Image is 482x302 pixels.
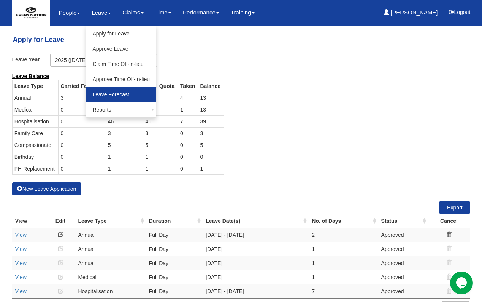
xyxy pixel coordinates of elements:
[378,256,428,270] td: Approved
[378,242,428,256] td: Approved
[450,272,474,294] iframe: chat widget
[59,139,106,151] td: 0
[143,115,178,127] td: 46
[12,54,50,65] label: Leave Year
[75,242,146,256] td: Annual
[178,139,198,151] td: 0
[55,56,148,64] div: 2025 ([DATE] - [DATE])
[15,246,27,252] a: View
[203,242,309,256] td: [DATE]
[203,228,309,242] td: [DATE] - [DATE]
[143,80,178,92] th: Total Quota
[178,104,198,115] td: 1
[12,115,59,127] td: Hospitalisation
[75,270,146,284] td: Medical
[50,54,157,67] button: 2025 ([DATE] - [DATE])
[309,284,378,298] td: 7
[12,73,49,79] b: Leave Balance
[378,284,428,298] td: Approved
[12,163,59,174] td: PH Replacement
[146,228,203,242] td: Full Day
[384,4,438,21] a: [PERSON_NAME]
[12,139,59,151] td: Compassionate
[12,127,59,139] td: Family Care
[146,242,203,256] td: Full Day
[106,139,143,151] td: 5
[75,214,146,228] th: Leave Type : activate to sort column ascending
[86,26,156,41] a: Apply for Leave
[143,92,178,104] td: 17
[143,139,178,151] td: 5
[178,151,198,163] td: 0
[146,270,203,284] td: Full Day
[122,4,144,21] a: Claims
[59,163,106,174] td: 0
[59,104,106,115] td: 0
[106,115,143,127] td: 46
[15,274,27,280] a: View
[198,127,224,139] td: 3
[106,163,143,174] td: 1
[178,163,198,174] td: 0
[143,151,178,163] td: 1
[178,127,198,139] td: 0
[309,214,378,228] th: No. of Days : activate to sort column ascending
[75,228,146,242] td: Annual
[198,151,224,163] td: 0
[59,115,106,127] td: 0
[12,214,46,228] th: View
[155,4,171,21] a: Time
[198,104,224,115] td: 13
[12,182,81,195] button: New Leave Application
[15,260,27,266] a: View
[12,104,59,115] td: Medical
[203,256,309,270] td: [DATE]
[309,270,378,284] td: 1
[439,201,470,214] a: Export
[86,87,156,102] a: Leave Forecast
[309,228,378,242] td: 2
[178,80,198,92] th: Taken
[75,256,146,270] td: Annual
[198,163,224,174] td: 1
[59,127,106,139] td: 0
[178,92,198,104] td: 4
[428,214,470,228] th: Cancel
[146,284,203,298] td: Full Day
[106,151,143,163] td: 1
[309,242,378,256] td: 1
[59,80,106,92] th: Carried Forward
[143,104,178,115] td: 14
[143,127,178,139] td: 3
[46,214,75,228] th: Edit
[198,80,224,92] th: Balance
[178,115,198,127] td: 7
[198,115,224,127] td: 39
[143,163,178,174] td: 1
[59,151,106,163] td: 0
[15,232,27,238] a: View
[15,288,27,294] a: View
[146,214,203,228] th: Duration : activate to sort column ascending
[183,4,219,21] a: Performance
[86,41,156,56] a: Approve Leave
[86,102,156,117] a: Reports
[59,92,106,104] td: 3
[309,256,378,270] td: 1
[12,80,59,92] th: Leave Type
[378,214,428,228] th: Status : activate to sort column ascending
[231,4,255,21] a: Training
[378,228,428,242] td: Approved
[92,4,111,22] a: Leave
[12,32,470,48] h4: Apply for Leave
[203,270,309,284] td: [DATE]
[106,127,143,139] td: 3
[443,3,476,21] button: Logout
[12,151,59,163] td: Birthday
[203,284,309,298] td: [DATE] - [DATE]
[146,256,203,270] td: Full Day
[12,92,59,104] td: Annual
[198,92,224,104] td: 13
[59,4,81,22] a: People
[75,284,146,298] td: Hospitalisation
